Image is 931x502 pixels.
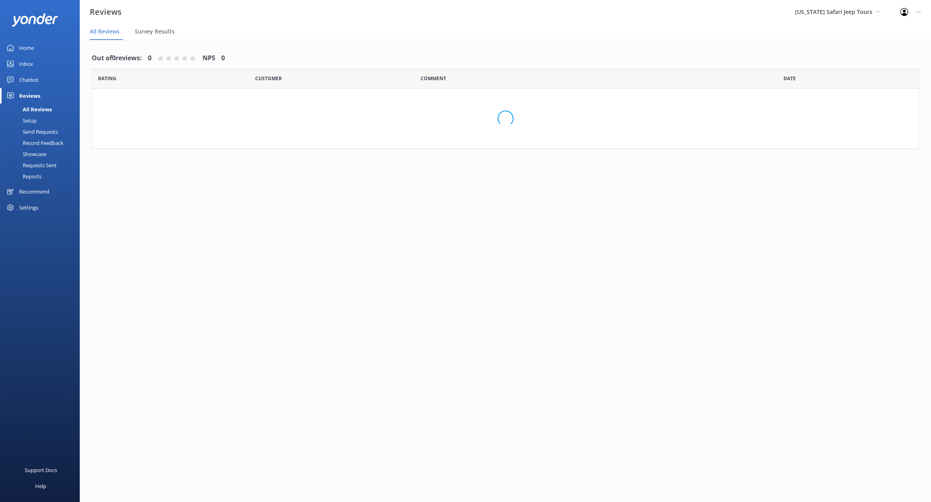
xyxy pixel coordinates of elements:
[5,160,80,171] a: Requests Sent
[25,462,57,478] div: Support Docs
[90,28,120,36] span: All Reviews
[5,171,41,182] div: Reports
[203,53,215,63] h4: NPS
[795,8,872,16] span: [US_STATE] Safari Jeep Tours
[5,160,57,171] div: Requests Sent
[19,88,40,104] div: Reviews
[5,137,63,148] div: Record Feedback
[255,75,282,82] span: Date
[19,184,49,200] div: Recommend
[421,75,446,82] span: Question
[783,75,796,82] span: Date
[5,148,80,160] a: Showcase
[98,75,116,82] span: Date
[5,126,58,137] div: Send Requests
[5,137,80,148] a: Record Feedback
[5,104,80,115] a: All Reviews
[35,478,46,494] div: Help
[5,104,52,115] div: All Reviews
[12,13,58,26] img: yonder-white-logo.png
[5,115,80,126] a: Setup
[19,200,38,215] div: Settings
[5,148,46,160] div: Showcase
[90,6,122,18] h3: Reviews
[5,126,80,137] a: Send Requests
[19,56,33,72] div: Inbox
[148,53,152,63] h4: 0
[92,53,142,63] h4: Out of 0 reviews:
[135,28,175,36] span: Survey Results
[5,171,80,182] a: Reports
[221,53,225,63] h4: 0
[19,40,34,56] div: Home
[19,72,39,88] div: Chatbot
[5,115,37,126] div: Setup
